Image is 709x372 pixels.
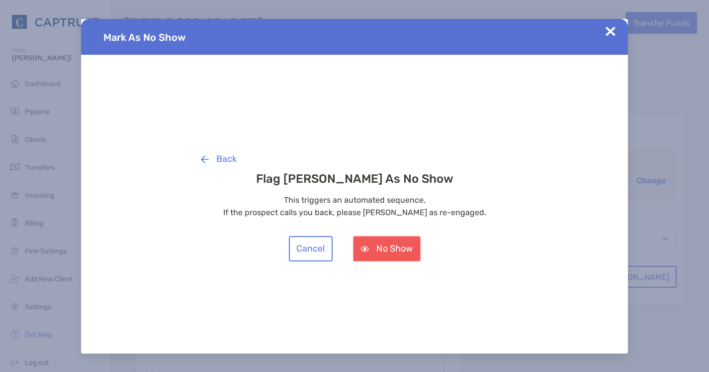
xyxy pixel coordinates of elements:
img: Close Updates Zoe [606,26,616,36]
h3: Flag [PERSON_NAME] As No Show [193,172,516,186]
img: button icon [201,155,209,163]
button: Back [193,146,244,172]
img: button icon [360,246,369,252]
p: This triggers an automated sequence. [193,194,516,206]
button: No Show [353,236,421,261]
p: If the prospect calls you back, please [PERSON_NAME] as re-engaged. [193,206,516,219]
button: Cancel [289,236,333,261]
span: Mark As No Show [103,31,185,43]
